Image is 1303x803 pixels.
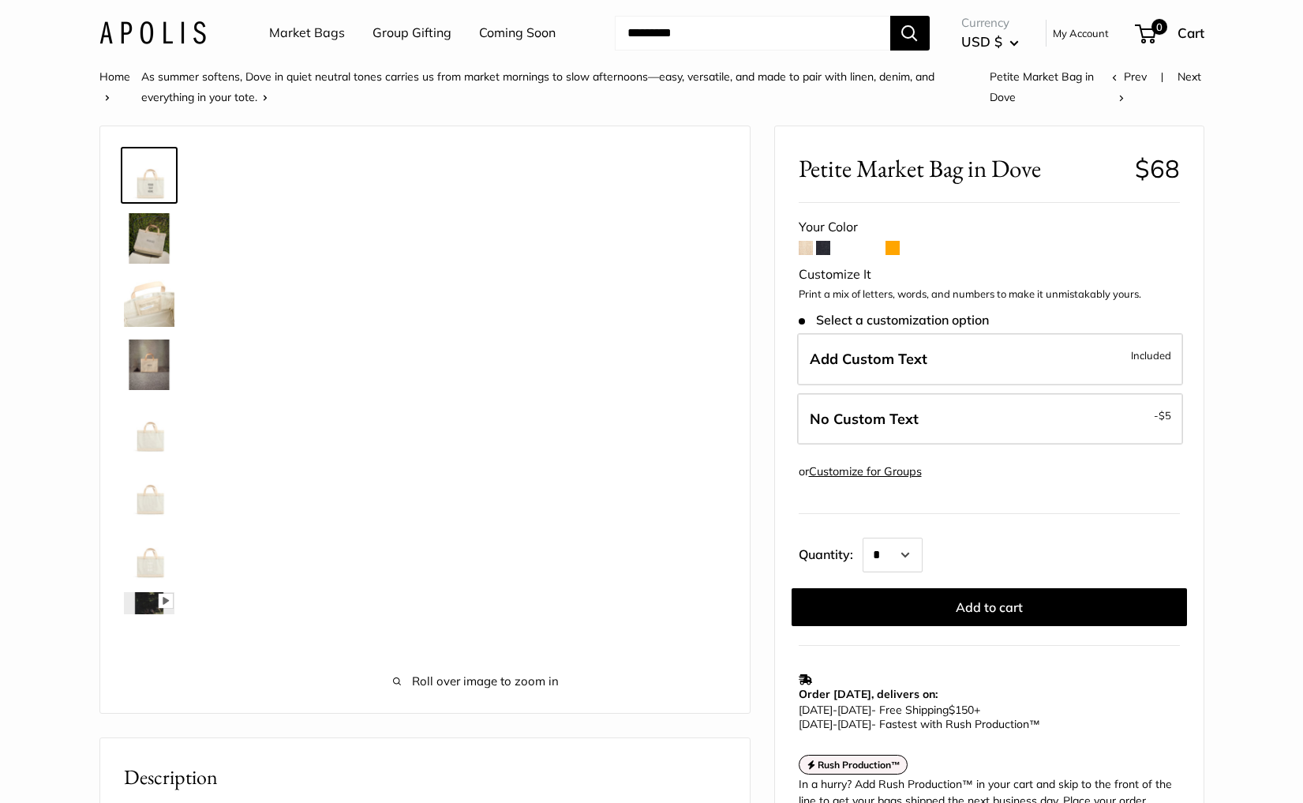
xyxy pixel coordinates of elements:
[99,69,130,84] a: Home
[121,400,178,456] a: Petite Market Bag in Dove
[121,589,178,646] a: Petite Market Bag in Dove
[833,717,837,731] span: -
[121,147,178,204] a: Petite Market Bag in Dove
[799,687,938,701] strong: Order [DATE], delivers on:
[124,403,174,453] img: Petite Market Bag in Dove
[124,466,174,516] img: Petite Market Bag in Dove
[479,21,556,45] a: Coming Soon
[799,717,833,731] span: [DATE]
[810,350,927,368] span: Add Custom Text
[797,333,1183,385] label: Add Custom Text
[1053,24,1109,43] a: My Account
[124,276,174,327] img: Petite Market Bag in Dove
[949,703,974,717] span: $150
[799,461,922,482] div: or
[121,336,178,393] a: Petite Market Bag in Dove
[799,287,1180,302] p: Print a mix of letters, words, and numbers to make it unmistakably yours.
[1112,69,1147,84] a: Prev
[227,670,726,692] span: Roll over image to zoom in
[124,592,174,643] img: Petite Market Bag in Dove
[1136,21,1204,46] a: 0 Cart
[124,529,174,580] img: Petite Market Bag in Dove
[1154,406,1171,425] span: -
[890,16,930,51] button: Search
[124,150,174,201] img: Petite Market Bag in Dove
[615,16,890,51] input: Search...
[1135,153,1180,184] span: $68
[121,463,178,520] a: Petite Market Bag in Dove
[99,66,1112,107] nav: Breadcrumb
[799,533,863,572] label: Quantity:
[99,21,206,44] img: Apolis
[792,588,1187,626] button: Add to cart
[837,717,871,731] span: [DATE]
[799,154,1123,183] span: Petite Market Bag in Dove
[818,759,900,771] strong: Rush Production™
[121,273,178,330] a: Petite Market Bag in Dove
[799,717,1040,731] span: - Fastest with Rush Production™
[1178,24,1204,41] span: Cart
[990,69,1094,104] span: Petite Market Bag in Dove
[809,464,922,478] a: Customize for Groups
[833,703,837,717] span: -
[124,762,726,793] h2: Description
[797,393,1183,445] label: Leave Blank
[799,263,1180,287] div: Customize It
[961,12,1019,34] span: Currency
[837,703,871,717] span: [DATE]
[373,21,451,45] a: Group Gifting
[810,410,919,428] span: No Custom Text
[269,21,345,45] a: Market Bags
[124,340,174,390] img: Petite Market Bag in Dove
[961,29,1019,54] button: USD $
[141,69,934,104] a: As summer softens, Dove in quiet neutral tones carries us from market mornings to slow afternoons...
[124,213,174,264] img: Petite Market Bag in Dove
[799,216,1180,239] div: Your Color
[1151,19,1166,35] span: 0
[121,526,178,583] a: Petite Market Bag in Dove
[961,33,1002,50] span: USD $
[799,313,989,328] span: Select a customization option
[799,703,1172,731] p: - Free Shipping +
[121,210,178,267] a: Petite Market Bag in Dove
[799,703,833,717] span: [DATE]
[1131,346,1171,365] span: Included
[1159,409,1171,422] span: $5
